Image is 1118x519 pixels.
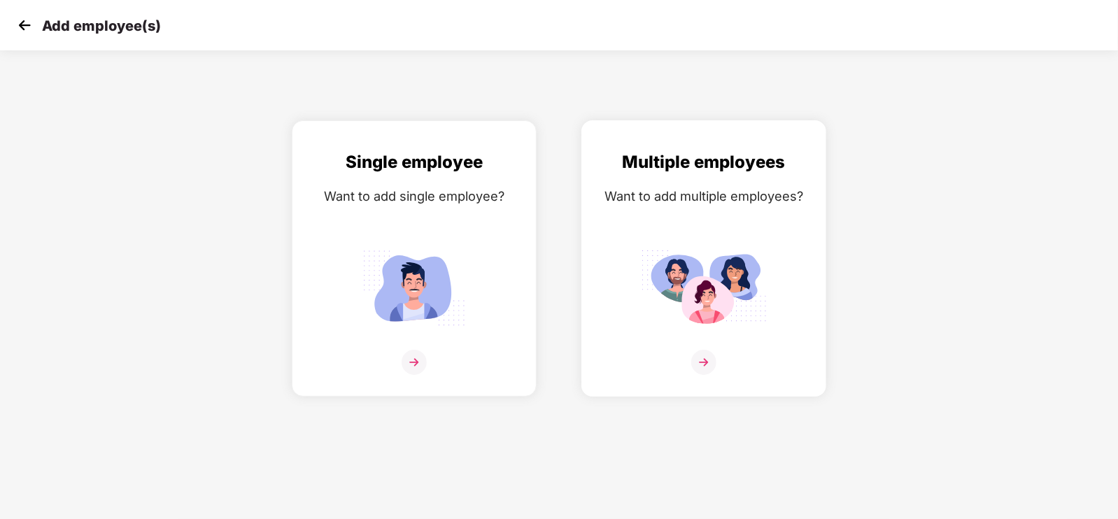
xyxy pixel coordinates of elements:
div: Want to add single employee? [306,186,522,206]
p: Add employee(s) [42,17,161,34]
img: svg+xml;base64,PHN2ZyB4bWxucz0iaHR0cDovL3d3dy53My5vcmcvMjAwMC9zdmciIGlkPSJTaW5nbGVfZW1wbG95ZWUiIH... [351,244,477,332]
div: Want to add multiple employees? [596,186,812,206]
img: svg+xml;base64,PHN2ZyB4bWxucz0iaHR0cDovL3d3dy53My5vcmcvMjAwMC9zdmciIGlkPSJNdWx0aXBsZV9lbXBsb3llZS... [641,244,767,332]
img: svg+xml;base64,PHN2ZyB4bWxucz0iaHR0cDovL3d3dy53My5vcmcvMjAwMC9zdmciIHdpZHRoPSIzNiIgaGVpZ2h0PSIzNi... [402,350,427,375]
img: svg+xml;base64,PHN2ZyB4bWxucz0iaHR0cDovL3d3dy53My5vcmcvMjAwMC9zdmciIHdpZHRoPSIzNiIgaGVpZ2h0PSIzNi... [691,350,716,375]
div: Multiple employees [596,149,812,176]
div: Single employee [306,149,522,176]
img: svg+xml;base64,PHN2ZyB4bWxucz0iaHR0cDovL3d3dy53My5vcmcvMjAwMC9zdmciIHdpZHRoPSIzMCIgaGVpZ2h0PSIzMC... [14,15,35,36]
